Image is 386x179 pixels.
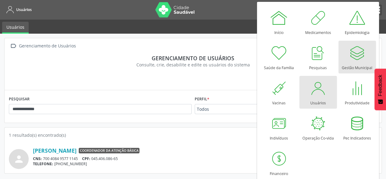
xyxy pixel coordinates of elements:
[33,156,42,161] span: CNS:
[18,42,77,50] div: Gerenciamento de Usuários
[299,6,337,38] a: Medicamentos
[9,132,377,138] div: 1 resultado(s) encontrado(s)
[9,42,18,50] i: 
[260,41,298,73] a: Saúde da Família
[16,7,32,12] span: Usuários
[2,22,29,34] a: Usuários
[13,154,24,165] i: person
[338,6,376,38] a: Epidemiologia
[33,161,286,166] div: [PHONE_NUMBER]
[82,156,90,161] span: CPF:
[299,76,337,109] a: Usuários
[195,95,209,104] label: Perfil
[13,55,373,62] div: Gerenciamento de usuários
[9,95,30,104] label: PESQUISAR
[377,75,383,96] span: Feedback
[260,111,298,144] a: Indivíduos
[13,62,373,68] div: Consulte, crie, desabilite e edite os usuários do sistema
[338,41,376,73] a: Gestão Municipal
[4,5,32,15] a: Usuários
[9,42,77,50] a:  Gerenciamento de Usuários
[79,148,139,153] span: Coordenador da Atenção Básica
[33,156,286,161] div: 700 4084 9577 1145 045.406.086-65
[299,111,337,144] a: Operação Co-vida
[33,161,53,166] span: TELEFONE:
[338,76,376,109] a: Produtividade
[197,106,272,112] span: Todos
[338,111,376,144] a: Pec Indicadores
[260,76,298,109] a: Vacinas
[33,147,77,154] a: [PERSON_NAME]
[260,6,298,38] a: Início
[374,69,386,110] button: Feedback - Mostrar pesquisa
[299,41,337,73] a: Pesquisas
